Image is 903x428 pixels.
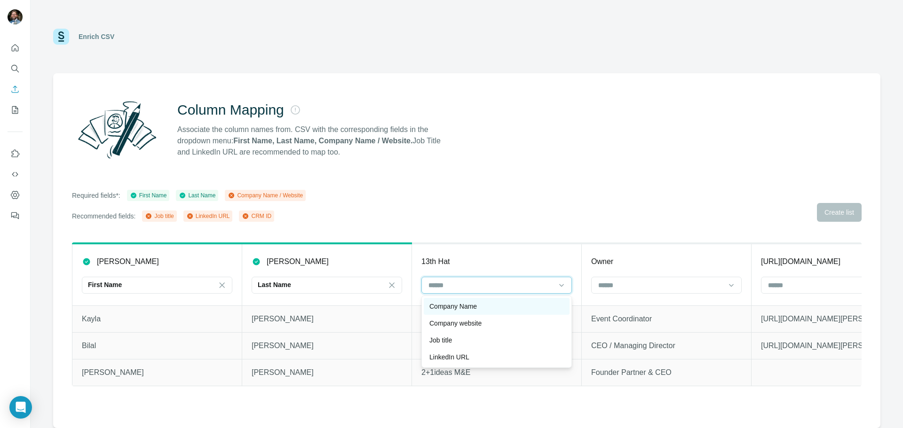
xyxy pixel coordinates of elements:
[429,302,477,311] p: Company Name
[8,145,23,162] button: Use Surfe on LinkedIn
[421,256,450,267] p: 13th Hat
[242,212,271,220] div: CRM ID
[429,319,482,328] p: Company website
[252,313,402,325] p: [PERSON_NAME]
[258,280,291,289] p: Last Name
[8,207,23,224] button: Feedback
[88,280,122,289] p: First Name
[72,96,162,163] img: Surfe Illustration - Column Mapping
[591,256,613,267] p: Owner
[8,39,23,56] button: Quick start
[145,212,174,220] div: Job title
[591,340,742,351] p: CEO / Managing Director
[252,367,402,378] p: [PERSON_NAME]
[8,60,23,77] button: Search
[252,340,402,351] p: [PERSON_NAME]
[130,191,167,200] div: First Name
[82,367,232,378] p: [PERSON_NAME]
[591,313,742,325] p: Event Coordinator
[72,191,120,200] p: Required fields*:
[8,166,23,183] button: Use Surfe API
[53,29,69,45] img: Surfe Logo
[82,313,232,325] p: Kayla
[79,32,114,41] div: Enrich CSV
[8,187,23,203] button: Dashboard
[591,367,742,378] p: Founder Partner & CEO
[82,340,232,351] p: Bilal
[186,212,230,220] div: LinkedIn URL
[421,367,572,378] p: 2+1ideas M&E
[429,352,469,362] p: LinkedIn URL
[9,396,32,419] div: Open Intercom Messenger
[233,137,412,145] strong: First Name, Last Name, Company Name / Website.
[267,256,329,267] p: [PERSON_NAME]
[761,256,840,267] p: [URL][DOMAIN_NAME]
[429,335,452,345] p: Job title
[179,191,215,200] div: Last Name
[8,101,23,118] button: My lists
[177,101,284,118] h2: Column Mapping
[72,211,135,221] p: Recommended fields:
[8,9,23,24] img: Avatar
[8,81,23,98] button: Enrich CSV
[97,256,159,267] p: [PERSON_NAME]
[177,124,449,158] p: Associate the column names from. CSV with the corresponding fields in the dropdown menu: Job Titl...
[228,191,303,200] div: Company Name / Website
